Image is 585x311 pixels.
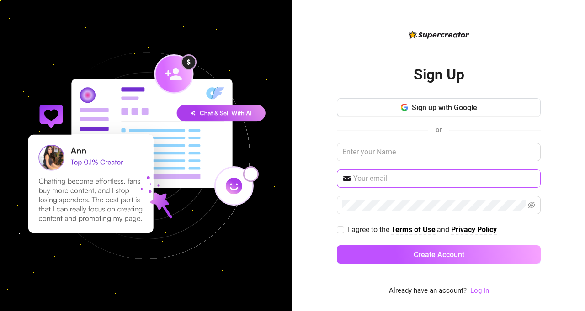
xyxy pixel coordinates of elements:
button: Create Account [337,245,541,264]
a: Log In [470,285,489,296]
span: I agree to the [348,225,391,234]
input: Your email [353,173,535,184]
button: Sign up with Google [337,98,541,116]
span: Already have an account? [389,285,467,296]
span: Create Account [414,250,464,259]
strong: Terms of Use [391,225,436,234]
span: or [436,126,442,134]
a: Log In [470,286,489,295]
a: Terms of Use [391,225,436,235]
input: Enter your Name [337,143,541,161]
span: Sign up with Google [412,103,477,112]
span: and [437,225,451,234]
span: eye-invisible [528,201,535,209]
a: Privacy Policy [451,225,497,235]
img: logo-BBDzfeDw.svg [409,31,469,39]
strong: Privacy Policy [451,225,497,234]
h2: Sign Up [414,65,464,84]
